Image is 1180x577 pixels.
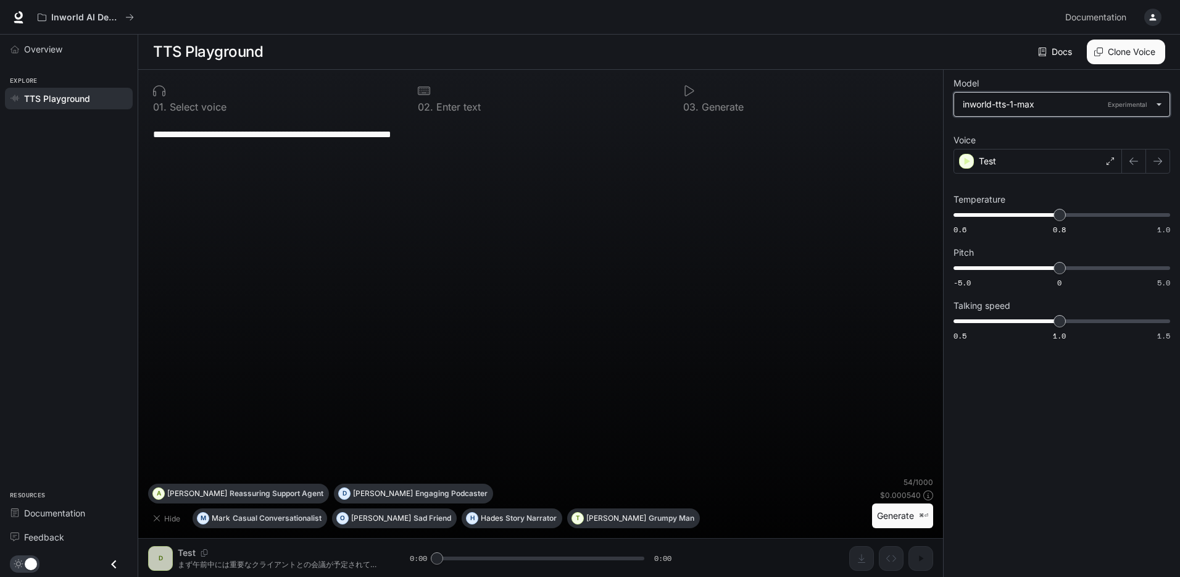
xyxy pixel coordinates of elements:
button: Generate⌘⏎ [872,503,933,529]
p: Pitch [954,248,974,257]
span: Documentation [24,507,85,520]
p: Generate [699,102,744,112]
p: Talking speed [954,301,1010,310]
p: Sad Friend [413,515,451,522]
span: TTS Playground [24,92,90,105]
p: Engaging Podcaster [415,490,488,497]
p: Enter text [433,102,481,112]
p: Reassuring Support Agent [230,490,323,497]
p: 0 3 . [683,102,699,112]
span: 1.0 [1053,331,1066,341]
div: M [197,508,209,528]
span: 0.5 [954,331,966,341]
p: ⌘⏎ [919,512,928,520]
span: Dark mode toggle [25,557,37,570]
p: Select voice [167,102,226,112]
p: [PERSON_NAME] [586,515,646,522]
p: 54 / 1000 [904,477,933,487]
p: Temperature [954,195,1005,204]
p: Story Narrator [505,515,557,522]
span: Documentation [1065,10,1126,25]
p: Grumpy Man [649,515,694,522]
p: Test [979,155,996,167]
p: Model [954,79,979,88]
button: A[PERSON_NAME]Reassuring Support Agent [148,484,329,503]
a: Feedback [5,526,133,548]
span: 1.5 [1157,331,1170,341]
button: MMarkCasual Conversationalist [193,508,327,528]
button: O[PERSON_NAME]Sad Friend [332,508,457,528]
p: 0 1 . [153,102,167,112]
p: Casual Conversationalist [233,515,322,522]
div: T [572,508,583,528]
span: 0 [1057,277,1062,288]
p: Voice [954,136,976,145]
p: [PERSON_NAME] [167,490,227,497]
p: Mark [212,515,230,522]
span: Feedback [24,531,64,544]
span: 0.6 [954,224,966,235]
p: Experimental [1105,99,1150,110]
p: [PERSON_NAME] [351,515,411,522]
p: $ 0.000540 [880,490,921,500]
button: Close drawer [100,552,128,577]
div: H [467,508,478,528]
span: Overview [24,43,62,56]
p: 0 2 . [418,102,433,112]
span: -5.0 [954,277,971,288]
button: Clone Voice [1087,40,1165,64]
span: 0.8 [1053,224,1066,235]
a: Documentation [5,502,133,524]
div: O [337,508,348,528]
div: inworld-tts-1-max [963,98,1150,111]
span: 5.0 [1157,277,1170,288]
button: D[PERSON_NAME]Engaging Podcaster [334,484,493,503]
button: Hide [148,508,188,528]
p: [PERSON_NAME] [353,490,413,497]
div: A [153,484,164,503]
button: All workspaces [32,5,139,30]
span: 1.0 [1157,224,1170,235]
div: D [339,484,350,503]
p: Inworld AI Demos [51,12,120,23]
h1: TTS Playground [153,40,263,64]
a: Docs [1036,40,1077,64]
button: HHadesStory Narrator [462,508,562,528]
div: inworld-tts-1-maxExperimental [954,93,1170,116]
a: TTS Playground [5,88,133,109]
a: Overview [5,38,133,60]
button: T[PERSON_NAME]Grumpy Man [567,508,700,528]
p: Hades [481,515,503,522]
a: Documentation [1060,5,1136,30]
